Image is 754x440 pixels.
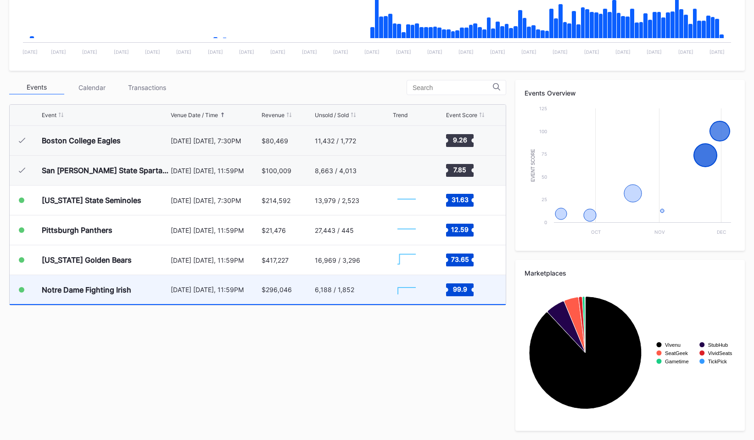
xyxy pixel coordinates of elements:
[364,49,380,55] text: [DATE]
[521,49,536,55] text: [DATE]
[458,49,474,55] text: [DATE]
[647,49,662,55] text: [DATE]
[315,112,349,118] div: Unsold / Sold
[393,112,408,118] div: Trend
[584,49,599,55] text: [DATE]
[453,166,466,174] text: 7.85
[42,196,141,205] div: [US_STATE] State Seminoles
[302,49,317,55] text: [DATE]
[525,269,736,277] div: Marketplaces
[708,359,727,364] text: TickPick
[525,89,736,97] div: Events Overview
[452,136,467,144] text: 9.26
[171,167,259,175] div: [DATE] [DATE], 11:59PM
[315,167,357,175] div: 8,663 / 4,013
[451,255,469,263] text: 73.65
[262,256,289,264] div: $417,227
[270,49,285,55] text: [DATE]
[114,49,129,55] text: [DATE]
[525,104,736,242] svg: Chart title
[42,166,168,175] div: San [PERSON_NAME] State Spartans
[42,136,121,145] div: Boston College Eagles
[171,112,218,118] div: Venue Date / Time
[262,197,290,204] div: $214,592
[708,342,728,348] text: StubHub
[22,49,38,55] text: [DATE]
[64,80,119,95] div: Calendar
[490,49,505,55] text: [DATE]
[262,286,292,293] div: $296,046
[315,226,354,234] div: 27,443 / 445
[544,220,547,225] text: 0
[665,342,681,348] text: Vivenu
[451,226,469,233] text: 12.59
[591,229,601,235] text: Oct
[542,174,547,180] text: 50
[451,196,468,203] text: 31.63
[239,49,254,55] text: [DATE]
[393,219,420,242] svg: Chart title
[315,137,356,145] div: 11,432 / 1,772
[427,49,442,55] text: [DATE]
[717,229,726,235] text: Dec
[171,226,259,234] div: [DATE] [DATE], 11:59PM
[539,129,547,134] text: 100
[262,226,286,234] div: $21,476
[119,80,174,95] div: Transactions
[315,197,359,204] div: 13,979 / 2,523
[262,137,288,145] div: $80,469
[82,49,97,55] text: [DATE]
[171,137,259,145] div: [DATE] [DATE], 7:30PM
[615,49,631,55] text: [DATE]
[396,49,411,55] text: [DATE]
[42,226,112,235] div: Pittsburgh Panthers
[542,151,547,157] text: 75
[654,229,665,235] text: Nov
[262,112,285,118] div: Revenue
[42,255,132,265] div: [US_STATE] Golden Bears
[393,278,420,301] svg: Chart title
[176,49,191,55] text: [DATE]
[42,285,131,294] div: Notre Dame Fighting Irish
[42,112,56,118] div: Event
[525,284,736,422] svg: Chart title
[208,49,223,55] text: [DATE]
[708,350,732,356] text: VividSeats
[709,49,725,55] text: [DATE]
[315,256,360,264] div: 16,969 / 3,296
[393,189,420,212] svg: Chart title
[446,112,477,118] div: Event Score
[262,167,291,175] div: $100,009
[539,106,547,111] text: 125
[9,80,64,95] div: Events
[393,129,420,152] svg: Chart title
[542,197,547,202] text: 25
[665,359,689,364] text: Gametime
[171,286,259,293] div: [DATE] [DATE], 11:59PM
[413,84,493,91] input: Search
[171,256,259,264] div: [DATE] [DATE], 11:59PM
[145,49,160,55] text: [DATE]
[665,350,688,356] text: SeatGeek
[315,286,354,293] div: 6,188 / 1,852
[452,285,467,293] text: 99.9
[531,149,536,182] text: Event Score
[393,248,420,271] svg: Chart title
[171,197,259,204] div: [DATE] [DATE], 7:30PM
[51,49,66,55] text: [DATE]
[393,159,420,182] svg: Chart title
[333,49,348,55] text: [DATE]
[553,49,568,55] text: [DATE]
[678,49,693,55] text: [DATE]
